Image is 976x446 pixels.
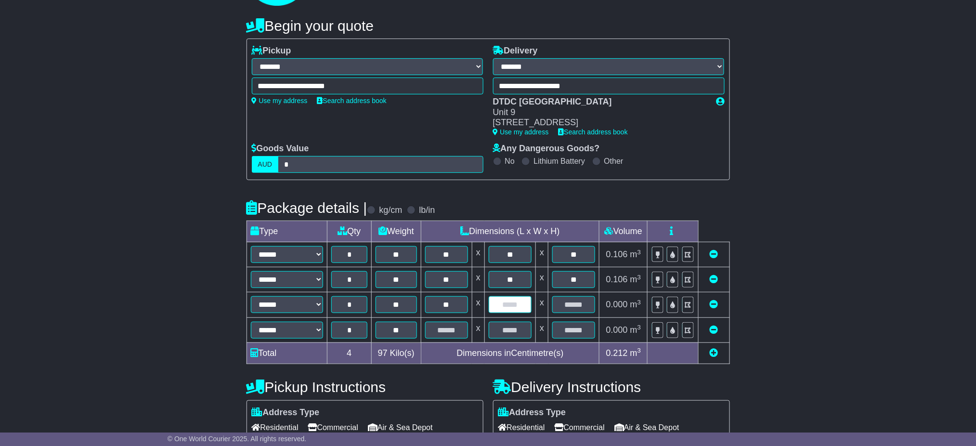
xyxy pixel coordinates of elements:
td: 4 [327,342,372,364]
span: 0.000 [606,325,628,335]
a: Search address book [559,128,628,136]
label: Any Dangerous Goods? [493,144,600,154]
span: m [630,300,641,309]
span: m [630,325,641,335]
td: x [472,242,484,267]
a: Search address book [317,97,387,105]
a: Add new item [710,348,718,358]
sup: 3 [638,347,641,354]
a: Use my address [252,97,308,105]
label: Lithium Battery [534,157,585,166]
td: x [536,242,548,267]
span: m [630,348,641,358]
span: Residential [498,420,545,435]
td: x [472,292,484,317]
td: Type [247,221,327,242]
sup: 3 [638,274,641,281]
span: Air & Sea Depot [368,420,433,435]
span: Air & Sea Depot [614,420,679,435]
span: © One World Courier 2025. All rights reserved. [168,435,307,443]
a: Remove this item [710,300,718,309]
td: Kilo(s) [372,342,421,364]
td: Total [247,342,327,364]
td: Qty [327,221,372,242]
label: AUD [252,156,279,173]
sup: 3 [638,249,641,256]
span: 0.000 [606,300,628,309]
label: lb/in [419,205,435,216]
a: Remove this item [710,249,718,259]
h4: Package details | [247,200,367,216]
td: Volume [599,221,648,242]
label: Pickup [252,46,291,56]
span: 0.106 [606,275,628,284]
a: Remove this item [710,275,718,284]
h4: Delivery Instructions [493,379,730,395]
sup: 3 [638,324,641,331]
div: Unit 9 [493,107,707,118]
label: Other [604,157,624,166]
td: Weight [372,221,421,242]
span: m [630,275,641,284]
span: m [630,249,641,259]
h4: Begin your quote [247,18,730,34]
label: No [505,157,515,166]
td: x [472,317,484,342]
label: kg/cm [379,205,402,216]
div: [STREET_ADDRESS] [493,118,707,128]
span: 0.212 [606,348,628,358]
span: Commercial [555,420,605,435]
h4: Pickup Instructions [247,379,483,395]
label: Address Type [498,407,566,418]
a: Remove this item [710,325,718,335]
td: x [536,292,548,317]
span: 97 [378,348,388,358]
span: 0.106 [606,249,628,259]
td: x [536,317,548,342]
td: x [536,267,548,292]
label: Address Type [252,407,320,418]
label: Delivery [493,46,538,56]
sup: 3 [638,299,641,306]
div: DTDC [GEOGRAPHIC_DATA] [493,97,707,107]
label: Goods Value [252,144,309,154]
a: Use my address [493,128,549,136]
td: Dimensions (L x W x H) [421,221,599,242]
span: Commercial [308,420,358,435]
span: Residential [252,420,299,435]
td: x [472,267,484,292]
td: Dimensions in Centimetre(s) [421,342,599,364]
